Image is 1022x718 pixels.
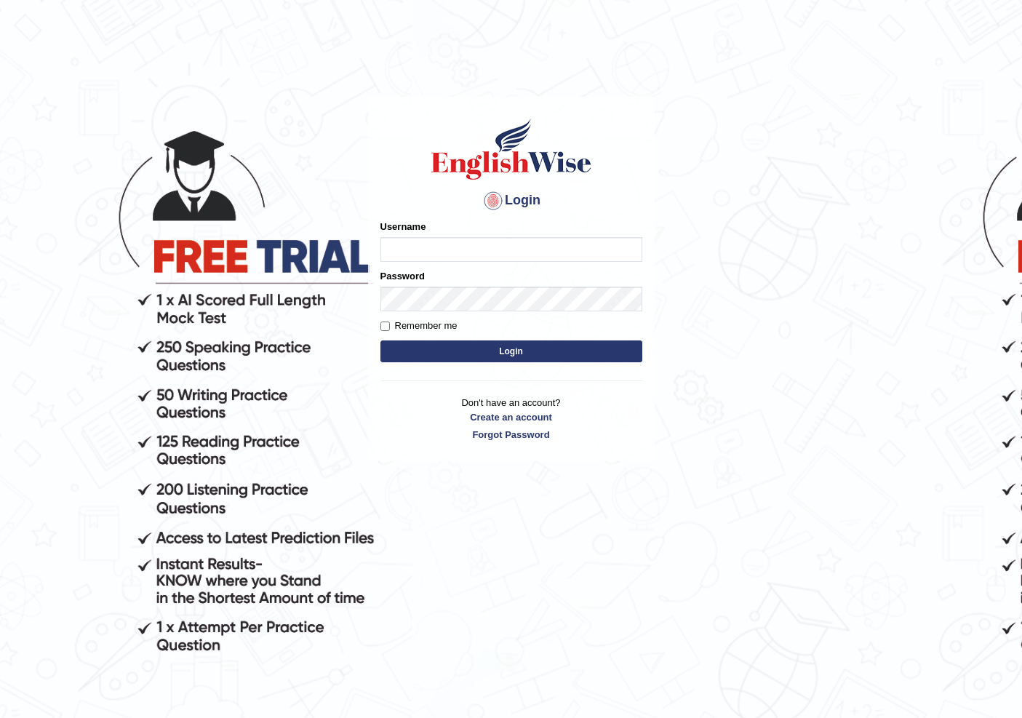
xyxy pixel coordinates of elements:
[380,322,390,331] input: Remember me
[380,220,426,234] label: Username
[380,428,642,442] a: Forgot Password
[380,269,425,283] label: Password
[380,410,642,424] a: Create an account
[380,189,642,212] h4: Login
[380,340,642,362] button: Login
[380,319,458,333] label: Remember me
[428,116,594,182] img: Logo of English Wise sign in for intelligent practice with AI
[380,396,642,441] p: Don't have an account?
